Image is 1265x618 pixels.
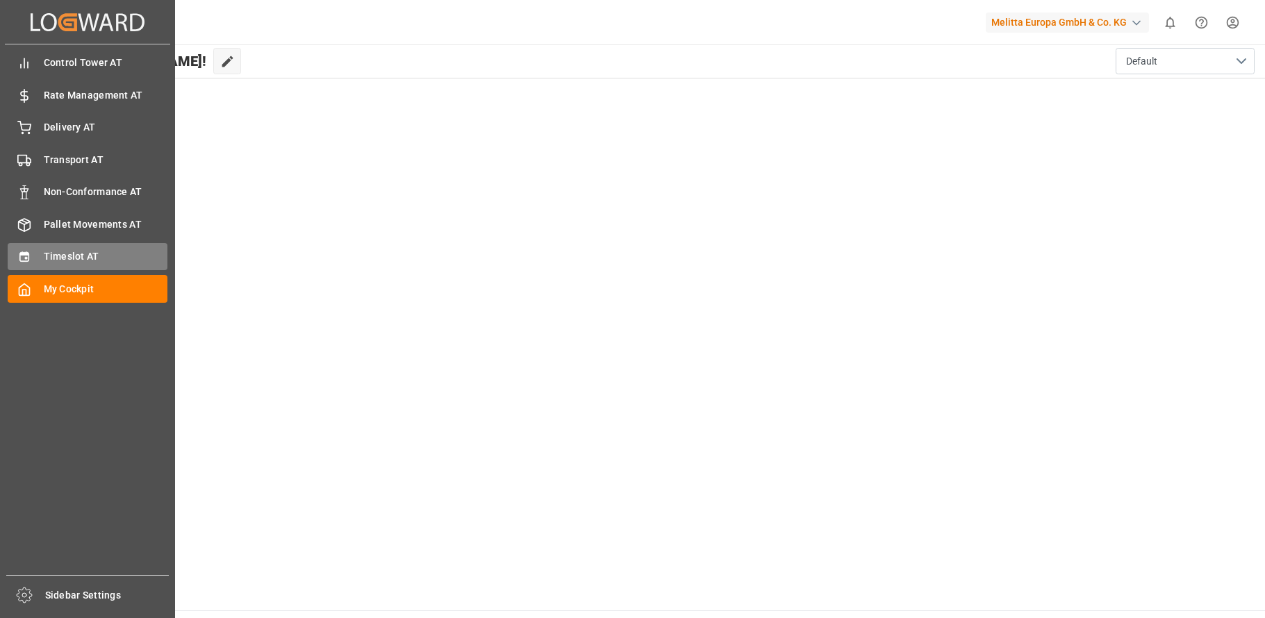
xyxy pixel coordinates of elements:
[44,88,168,103] span: Rate Management AT
[44,185,168,199] span: Non-Conformance AT
[8,275,167,302] a: My Cockpit
[44,120,168,135] span: Delivery AT
[1126,54,1157,69] span: Default
[8,178,167,206] a: Non-Conformance AT
[44,249,168,264] span: Timeslot AT
[44,56,168,70] span: Control Tower AT
[8,243,167,270] a: Timeslot AT
[8,146,167,173] a: Transport AT
[1116,48,1255,74] button: open menu
[1186,7,1217,38] button: Help Center
[44,153,168,167] span: Transport AT
[44,217,168,232] span: Pallet Movements AT
[45,588,170,603] span: Sidebar Settings
[8,81,167,108] a: Rate Management AT
[8,210,167,237] a: Pallet Movements AT
[986,12,1149,33] div: Melitta Europa GmbH & Co. KG
[8,114,167,141] a: Delivery AT
[1155,7,1186,38] button: show 0 new notifications
[986,9,1155,35] button: Melitta Europa GmbH & Co. KG
[44,282,168,297] span: My Cockpit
